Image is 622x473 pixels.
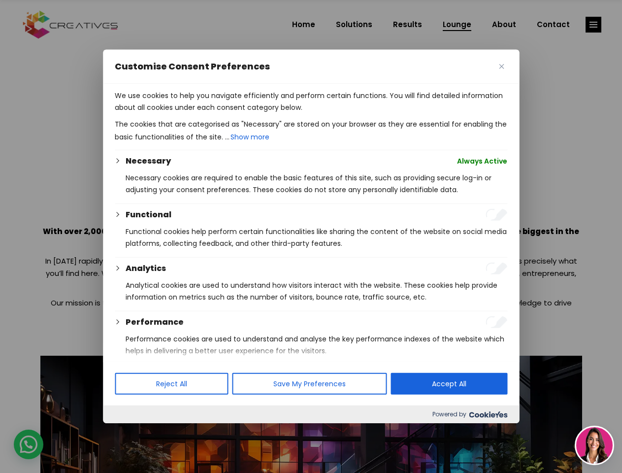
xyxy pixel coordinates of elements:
button: Functional [126,209,171,221]
span: Always Active [457,155,507,167]
button: Close [495,61,507,72]
p: Necessary cookies are required to enable the basic features of this site, such as providing secur... [126,172,507,196]
button: Show more [229,130,270,144]
button: Analytics [126,263,166,274]
p: We use cookies to help you navigate efficiently and perform certain functions. You will find deta... [115,90,507,113]
span: Customise Consent Preferences [115,61,270,72]
input: Enable Performance [486,316,507,328]
button: Reject All [115,373,228,395]
img: Cookieyes logo [469,411,507,418]
p: The cookies that are categorised as "Necessary" are stored on your browser as they are essential ... [115,118,507,144]
div: Customise Consent Preferences [103,50,519,423]
img: Close [499,64,504,69]
div: Powered by [103,405,519,423]
p: Functional cookies help perform certain functionalities like sharing the content of the website o... [126,226,507,249]
button: Save My Preferences [232,373,387,395]
input: Enable Functional [486,209,507,221]
button: Necessary [126,155,171,167]
button: Performance [126,316,184,328]
button: Accept All [391,373,507,395]
p: Performance cookies are used to understand and analyse the key performance indexes of the website... [126,333,507,357]
img: agent [576,427,613,464]
p: Analytical cookies are used to understand how visitors interact with the website. These cookies h... [126,279,507,303]
input: Enable Analytics [486,263,507,274]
